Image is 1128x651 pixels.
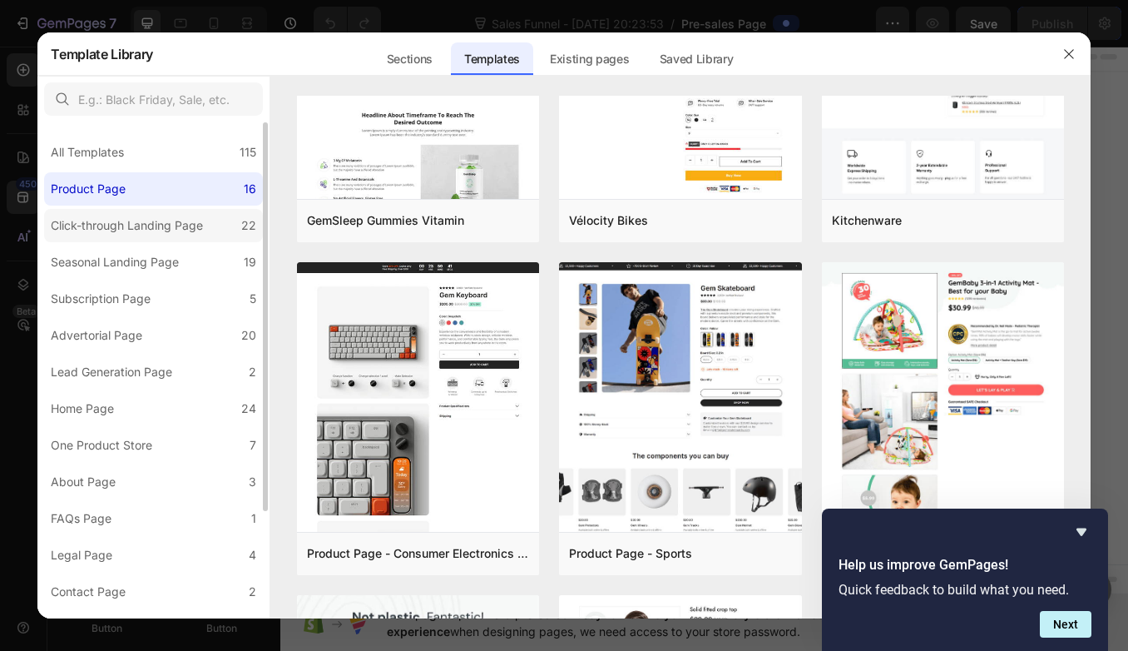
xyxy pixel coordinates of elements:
[388,459,611,472] div: Start with Generating from URL or image
[569,211,648,231] div: Vélocity Bikes
[250,289,256,309] div: 5
[832,211,902,231] div: Kitchenware
[839,555,1091,575] h2: Help us improve GemPages!
[241,399,256,419] div: 24
[839,582,1091,598] p: Quick feedback to build what you need.
[51,399,114,419] div: Home Page
[51,435,152,455] div: One Product Store
[249,582,256,602] div: 2
[307,211,464,231] div: GemSleep Gummies Vitamin
[839,522,1091,638] div: Help us improve GemPages!
[529,365,670,399] button: Explore templates
[250,435,256,455] div: 7
[51,142,124,162] div: All Templates
[51,216,203,236] div: Click-through Landing Page
[249,362,256,382] div: 2
[537,42,643,76] div: Existing pages
[51,32,153,76] h2: Template Library
[51,362,172,382] div: Lead Generation Page
[646,42,747,76] div: Saved Library
[51,289,151,309] div: Subscription Page
[244,252,256,272] div: 19
[329,365,519,399] button: Use existing page designs
[51,179,126,199] div: Product Page
[240,142,256,162] div: 115
[249,472,256,492] div: 3
[451,42,533,76] div: Templates
[51,582,126,602] div: Contact Page
[51,545,112,565] div: Legal Page
[241,325,256,345] div: 20
[307,544,529,564] div: Product Page - Consumer Electronics - Keyboard
[1040,611,1091,638] button: Next question
[569,544,692,564] div: Product Page - Sports
[374,332,626,352] div: Start building with Sections/Elements or
[1071,522,1091,542] button: Hide survey
[51,325,142,345] div: Advertorial Page
[241,216,256,236] div: 22
[51,509,111,529] div: FAQs Page
[244,179,256,199] div: 16
[51,472,116,492] div: About Page
[44,82,263,116] input: E.g.: Black Friday, Sale, etc.
[374,42,446,76] div: Sections
[249,545,256,565] div: 4
[251,509,256,529] div: 1
[51,252,179,272] div: Seasonal Landing Page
